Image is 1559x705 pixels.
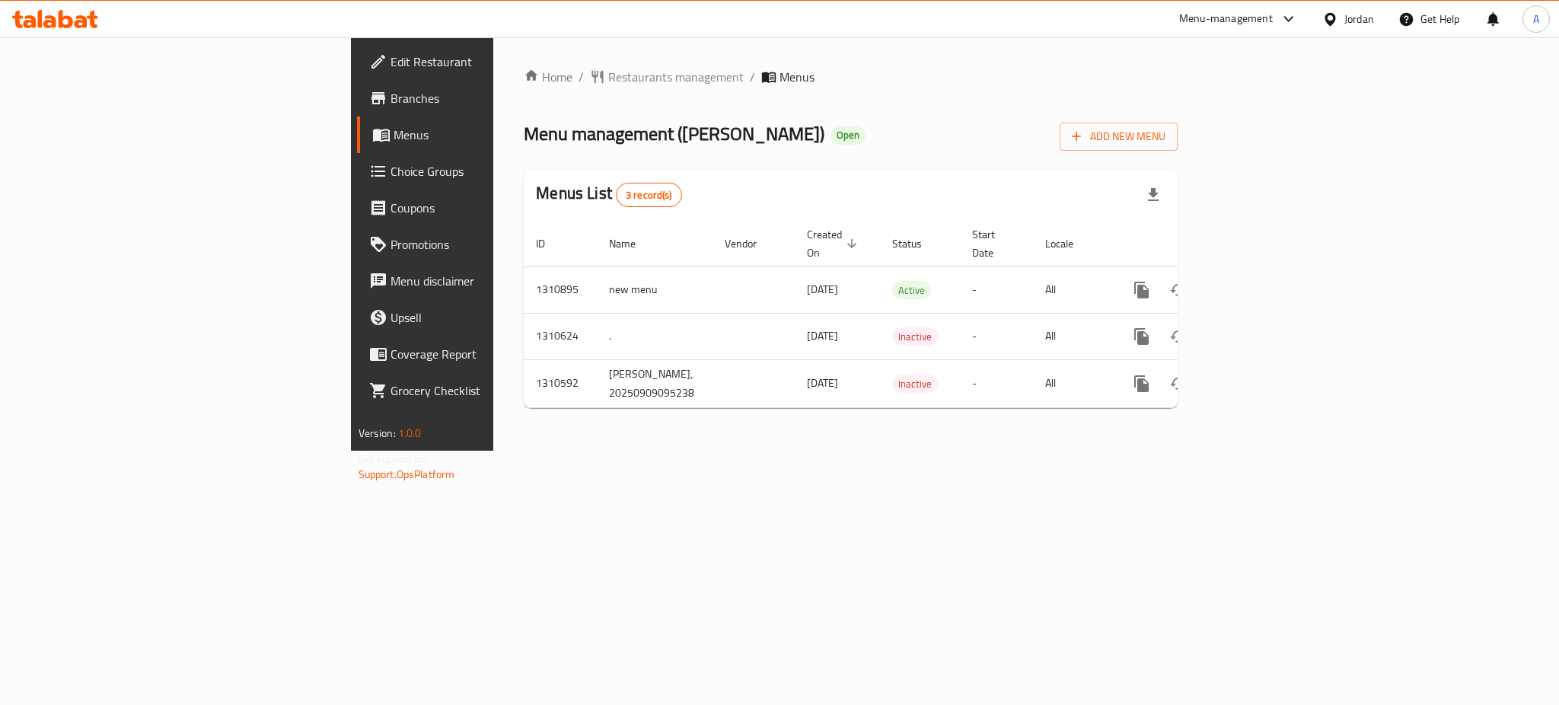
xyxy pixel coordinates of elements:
span: Created On [807,225,862,262]
span: Restaurants management [608,68,744,86]
div: Jordan [1344,11,1374,27]
span: Menus [394,126,599,144]
div: Export file [1135,177,1172,213]
a: Grocery Checklist [357,372,611,409]
span: Menu management ( [PERSON_NAME] ) [524,116,824,151]
a: Menus [357,116,611,153]
td: All [1033,266,1111,313]
button: Change Status [1160,318,1197,355]
h2: Menus List [536,182,681,207]
div: Menu-management [1179,10,1273,28]
a: Coupons [357,190,611,226]
span: Promotions [391,235,599,254]
td: - [960,266,1033,313]
span: Status [892,234,942,253]
td: - [960,359,1033,407]
span: Coupons [391,199,599,217]
th: Actions [1111,221,1282,267]
a: Edit Restaurant [357,43,611,80]
span: Version: [359,423,396,443]
div: Total records count [616,183,682,207]
span: Add New Menu [1072,127,1165,146]
div: Inactive [892,375,938,393]
span: Get support on: [359,449,429,469]
span: Menus [779,68,815,86]
span: Coverage Report [391,345,599,363]
span: [DATE] [807,373,838,393]
span: Choice Groups [391,162,599,180]
span: Edit Restaurant [391,53,599,71]
span: ID [536,234,565,253]
div: Active [892,281,931,299]
span: 3 record(s) [617,188,681,203]
div: Open [831,126,866,145]
td: new menu [597,266,713,313]
span: Grocery Checklist [391,381,599,400]
span: Active [892,282,931,299]
td: . [597,313,713,359]
span: A [1533,11,1539,27]
span: Inactive [892,375,938,393]
button: more [1124,272,1160,308]
td: - [960,313,1033,359]
span: Start Date [972,225,1015,262]
a: Choice Groups [357,153,611,190]
span: [DATE] [807,279,838,299]
span: Vendor [725,234,776,253]
td: [PERSON_NAME], 20250909095238 [597,359,713,407]
table: enhanced table [524,221,1282,408]
span: 1.0.0 [398,423,422,443]
a: Branches [357,80,611,116]
button: Change Status [1160,272,1197,308]
span: Name [609,234,655,253]
a: Promotions [357,226,611,263]
a: Restaurants management [590,68,744,86]
span: Branches [391,89,599,107]
a: Menu disclaimer [357,263,611,299]
td: All [1033,313,1111,359]
td: All [1033,359,1111,407]
div: Inactive [892,327,938,346]
button: Add New Menu [1060,123,1178,151]
span: Upsell [391,308,599,327]
span: Inactive [892,328,938,346]
a: Support.OpsPlatform [359,464,455,484]
nav: breadcrumb [524,68,1178,86]
span: [DATE] [807,326,838,346]
a: Upsell [357,299,611,336]
button: more [1124,365,1160,402]
li: / [750,68,755,86]
span: Menu disclaimer [391,272,599,290]
button: more [1124,318,1160,355]
span: Locale [1045,234,1093,253]
a: Coverage Report [357,336,611,372]
span: Open [831,129,866,142]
